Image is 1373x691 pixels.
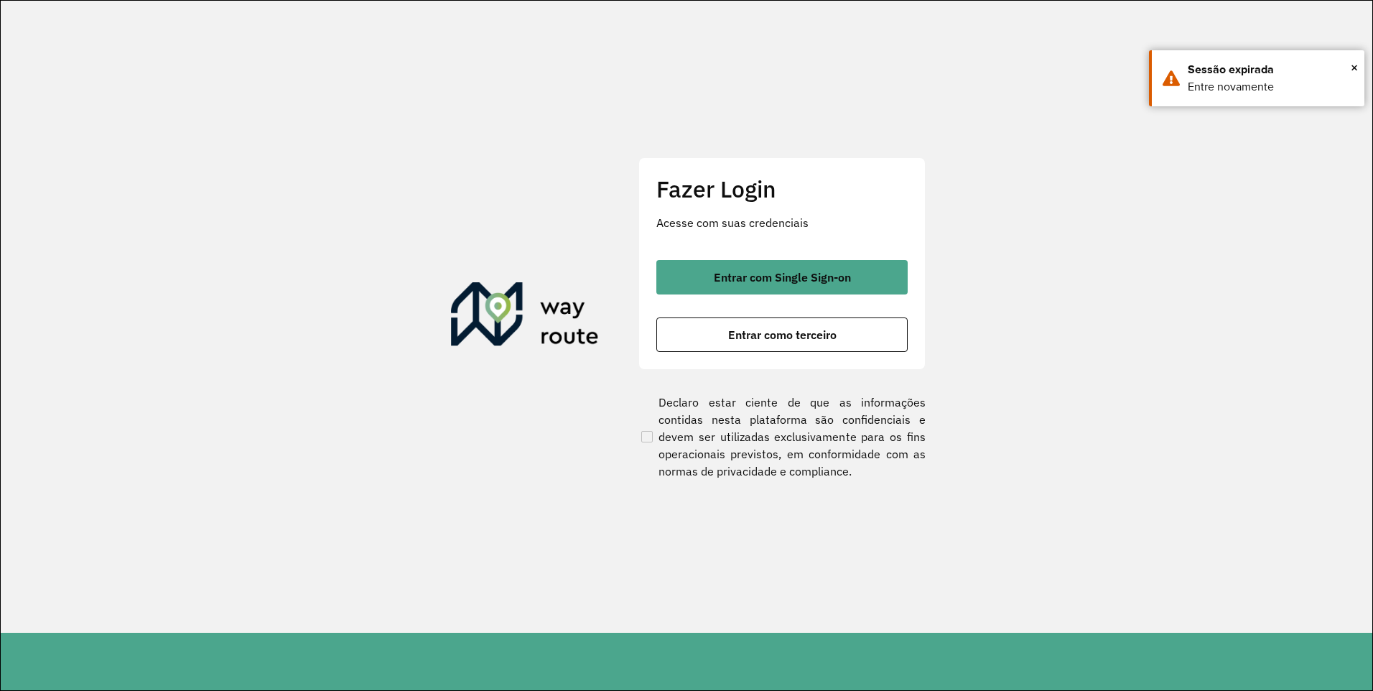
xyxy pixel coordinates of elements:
[1351,57,1358,78] button: Close
[1351,57,1358,78] span: ×
[728,329,837,340] span: Entrar como terceiro
[656,175,908,203] h2: Fazer Login
[656,260,908,295] button: button
[656,214,908,231] p: Acesse com suas credenciais
[656,317,908,352] button: button
[1188,61,1354,78] div: Sessão expirada
[1188,78,1354,96] div: Entre novamente
[451,282,599,351] img: Roteirizador AmbevTech
[638,394,926,480] label: Declaro estar ciente de que as informações contidas nesta plataforma são confidenciais e devem se...
[714,272,851,283] span: Entrar com Single Sign-on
